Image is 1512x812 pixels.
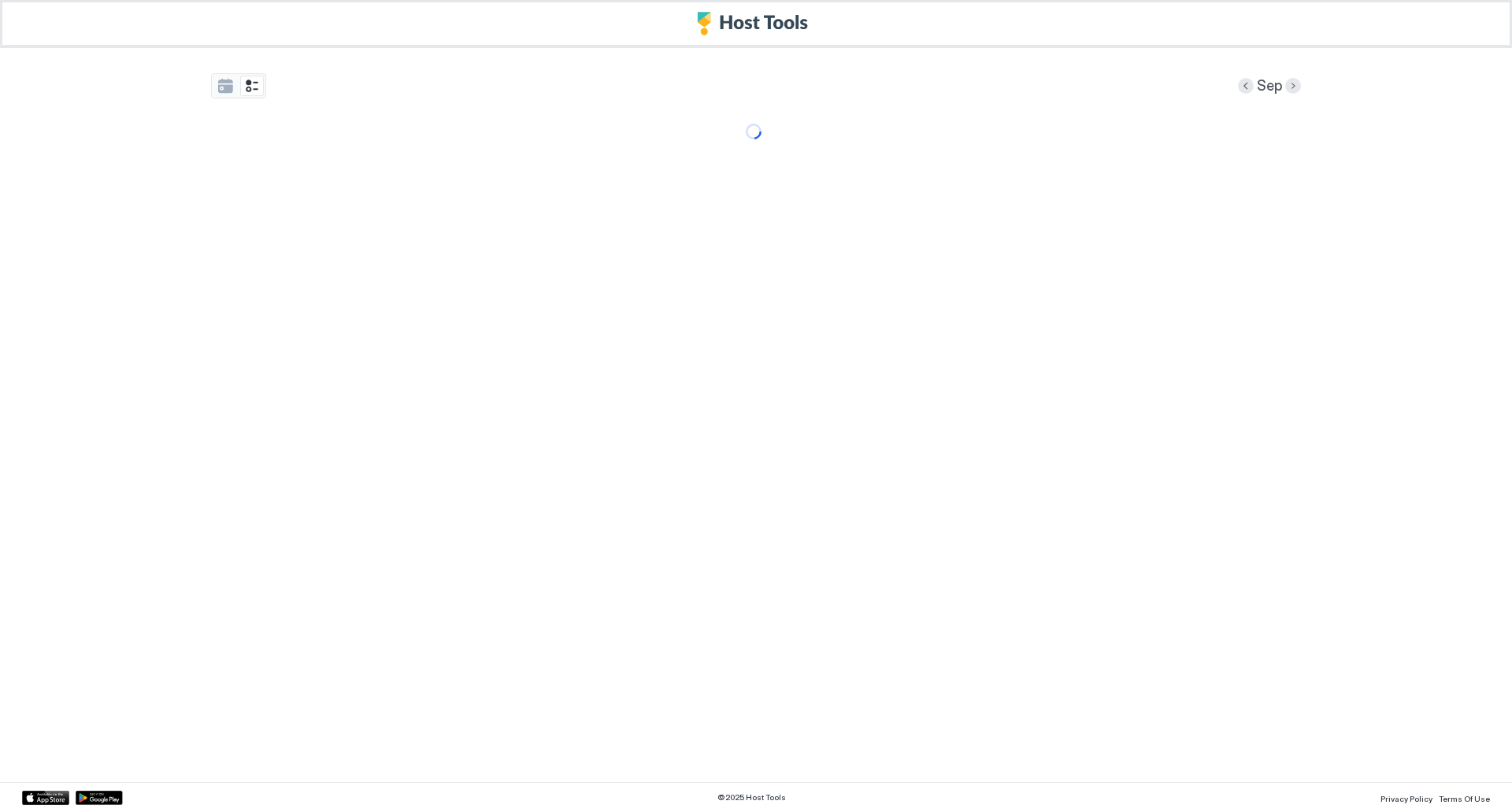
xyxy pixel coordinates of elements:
[1238,78,1254,94] button: Previous month
[1439,789,1490,806] a: Terms Of Use
[1257,77,1282,95] span: Sep
[76,791,123,805] a: Google Play Store
[1380,794,1432,803] span: Privacy Policy
[211,73,266,98] div: tab-group
[22,791,69,805] a: App Store
[1380,789,1432,806] a: Privacy Policy
[717,792,786,803] span: © 2025 Host Tools
[746,124,762,139] div: loading
[697,12,815,35] a: Host Tools Logo
[1439,794,1490,803] span: Terms Of Use
[1285,78,1301,94] button: Next month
